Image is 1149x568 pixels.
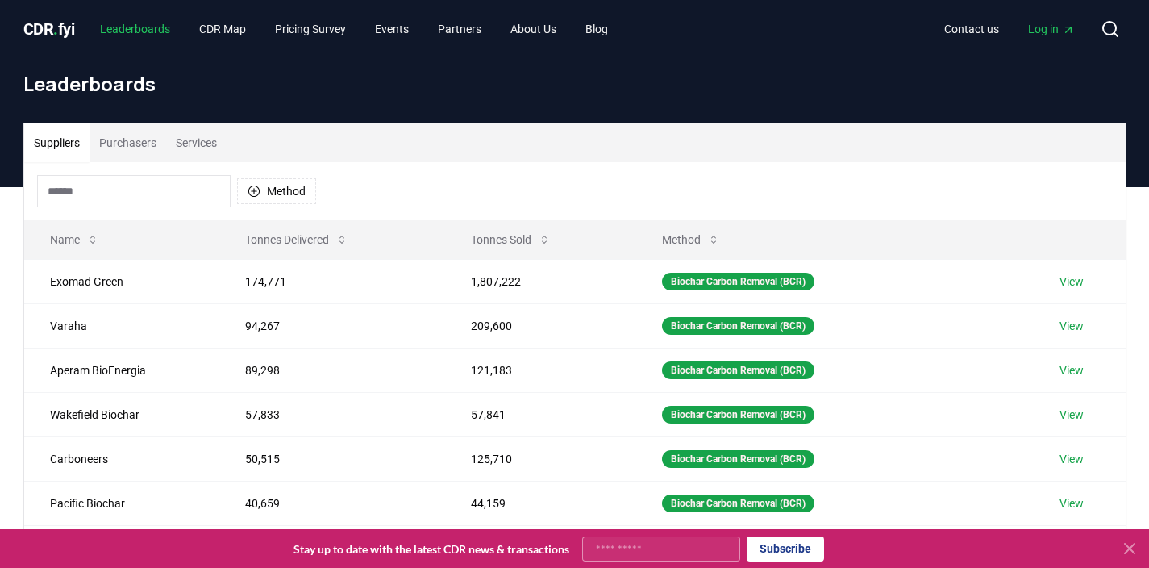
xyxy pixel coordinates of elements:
td: 1,807,222 [445,259,636,303]
a: CDR Map [186,15,259,44]
div: Biochar Carbon Removal (BCR) [662,317,814,335]
td: Aperam BioEnergia [24,348,220,392]
td: 89,298 [219,348,444,392]
a: Events [362,15,422,44]
td: 121,183 [445,348,636,392]
a: View [1059,451,1084,467]
a: Partners [425,15,494,44]
a: Leaderboards [87,15,183,44]
h1: Leaderboards [23,71,1126,97]
a: View [1059,318,1084,334]
a: About Us [497,15,569,44]
td: 174,771 [219,259,444,303]
td: Wakefield Biochar [24,392,220,436]
nav: Main [87,15,621,44]
a: View [1059,495,1084,512]
div: Biochar Carbon Removal (BCR) [662,361,814,379]
button: Purchasers [90,123,166,162]
a: Pricing Survey [262,15,359,44]
div: Biochar Carbon Removal (BCR) [662,406,814,424]
a: View [1059,362,1084,378]
a: View [1059,407,1084,423]
td: 40,659 [219,481,444,525]
a: CDR.fyi [23,18,75,40]
div: Biochar Carbon Removal (BCR) [662,450,814,468]
td: 57,833 [219,392,444,436]
button: Suppliers [24,123,90,162]
td: Carboneers [24,436,220,481]
a: Blog [572,15,621,44]
td: Pacific Biochar [24,481,220,525]
td: 44,159 [445,481,636,525]
button: Name [37,223,112,256]
button: Tonnes Sold [458,223,564,256]
a: Contact us [931,15,1012,44]
td: 125,710 [445,436,636,481]
button: Tonnes Delivered [232,223,361,256]
span: CDR fyi [23,19,75,39]
td: Exomad Green [24,259,220,303]
button: Services [166,123,227,162]
td: Varaha [24,303,220,348]
div: Biochar Carbon Removal (BCR) [662,273,814,290]
td: 94,267 [219,303,444,348]
a: Log in [1015,15,1088,44]
button: Method [237,178,316,204]
td: 209,600 [445,303,636,348]
span: . [53,19,58,39]
nav: Main [931,15,1088,44]
td: 57,841 [445,392,636,436]
div: Biochar Carbon Removal (BCR) [662,495,814,512]
button: Method [649,223,733,256]
a: View [1059,274,1084,290]
td: 50,515 [219,436,444,481]
span: Log in [1028,21,1075,37]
